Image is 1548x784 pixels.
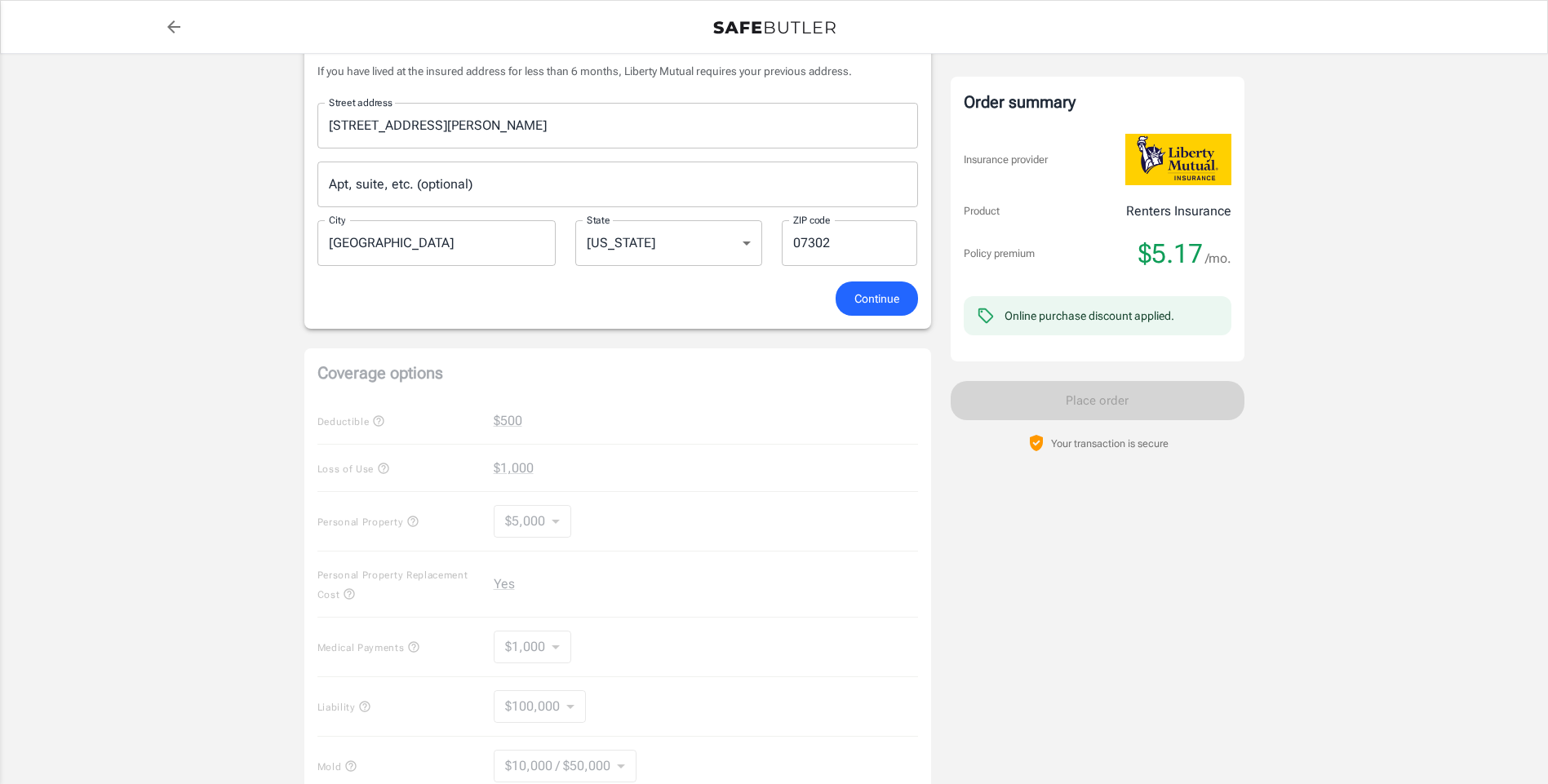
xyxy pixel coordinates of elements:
button: Continue [836,281,918,317]
div: Online purchase discount applied. [1005,308,1174,324]
label: State [587,213,610,227]
div: Order summary [964,90,1231,114]
label: City [329,213,345,227]
p: Renters Insurance [1126,202,1231,221]
span: /mo. [1205,247,1231,270]
p: If you have lived at the insured address for less than 6 months, Liberty Mutual requires your pre... [317,63,918,79]
p: Product [964,203,1000,219]
span: Continue [854,289,899,309]
p: Your transaction is secure [1051,436,1169,451]
img: Liberty Mutual [1125,134,1231,185]
a: back to quotes [157,11,190,43]
span: $5.17 [1138,237,1203,270]
p: Insurance provider [964,152,1048,168]
img: Back to quotes [713,21,836,34]
label: ZIP code [793,213,831,227]
label: Street address [329,95,393,109]
p: Policy premium [964,246,1035,262]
